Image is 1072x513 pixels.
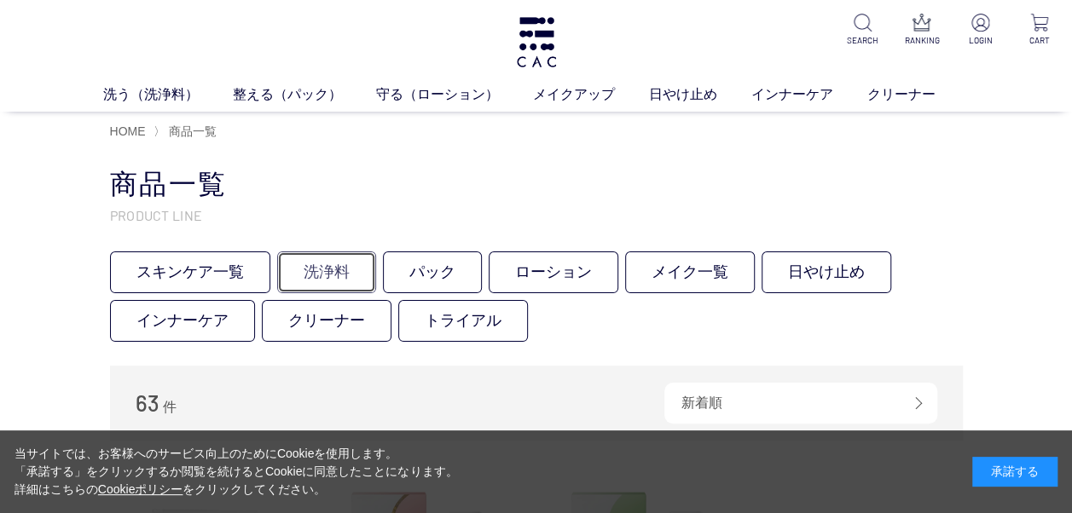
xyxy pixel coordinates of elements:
a: 洗う（洗浄料） [103,84,233,105]
a: メイク一覧 [625,251,755,293]
a: 整える（パック） [233,84,376,105]
a: インナーケア [110,300,255,342]
a: 守る（ローション） [376,84,533,105]
a: 日やけ止め [762,251,891,293]
a: スキンケア一覧 [110,251,270,293]
a: 商品一覧 [165,124,217,138]
a: トライアル [398,300,528,342]
img: logo [514,17,559,67]
p: CART [1021,34,1058,47]
a: ローション [489,251,618,293]
div: 新着順 [664,383,937,424]
a: HOME [110,124,146,138]
a: クリーナー [262,300,391,342]
h1: 商品一覧 [110,166,963,203]
p: PRODUCT LINE [110,206,963,224]
p: LOGIN [962,34,1000,47]
div: 当サイトでは、お客様へのサービス向上のためにCookieを使用します。 「承諾する」をクリックするか閲覧を続けるとCookieに同意したことになります。 詳細はこちらの をクリックしてください。 [14,445,458,499]
a: Cookieポリシー [98,482,183,496]
span: 商品一覧 [169,124,217,138]
a: インナーケア [751,84,867,105]
p: SEARCH [844,34,882,47]
div: 承諾する [972,457,1058,487]
a: 洗浄料 [277,251,376,293]
a: クリーナー [867,84,970,105]
p: RANKING [903,34,941,47]
a: CART [1021,14,1058,47]
a: メイクアップ [533,84,649,105]
a: 日やけ止め [649,84,751,105]
span: 件 [163,400,177,414]
a: LOGIN [962,14,1000,47]
a: RANKING [903,14,941,47]
li: 〉 [154,124,221,140]
a: パック [383,251,482,293]
a: SEARCH [844,14,882,47]
span: 63 [136,389,159,416]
